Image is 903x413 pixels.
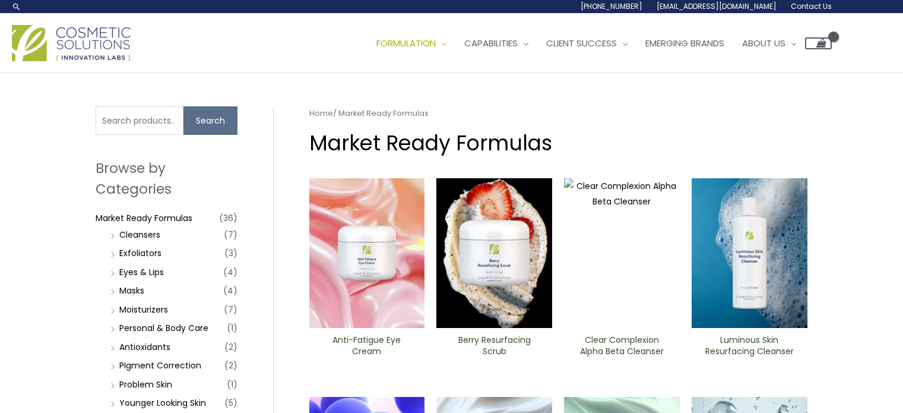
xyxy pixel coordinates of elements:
[96,158,237,198] h2: Browse by Categories
[464,37,518,49] span: Capabilities
[12,25,131,61] img: Cosmetic Solutions Logo
[96,212,192,224] a: Market Ready Formulas
[227,320,237,336] span: (1)
[546,37,617,49] span: Client Success
[119,266,164,278] a: Eyes & Lips
[692,178,807,328] img: Luminous Skin Resurfacing ​Cleanser
[223,264,237,280] span: (4)
[119,304,168,316] a: Moisturizers
[224,339,237,355] span: (2)
[12,2,21,11] a: Search icon link
[574,335,670,361] a: Clear Complexion Alpha Beta ​Cleanser
[119,322,208,334] a: Personal & Body Care
[224,395,237,411] span: (5)
[376,37,436,49] span: Formulation
[733,26,805,61] a: About Us
[446,335,542,361] a: Berry Resurfacing Scrub
[219,210,237,226] span: (36)
[564,178,680,328] img: Clear Complexion Alpha Beta ​Cleanser
[319,335,414,361] a: Anti-Fatigue Eye Cream
[309,108,333,119] a: Home
[119,247,161,259] a: Exfoliators
[119,229,160,241] a: Cleansers
[227,376,237,393] span: (1)
[96,106,183,135] input: Search products…
[223,282,237,299] span: (4)
[645,37,724,49] span: Emerging Brands
[309,178,425,328] img: Anti Fatigue Eye Cream
[119,360,201,371] a: PIgment Correction
[436,178,552,328] img: Berry Resurfacing Scrub
[367,26,455,61] a: Formulation
[805,37,832,49] a: View Shopping Cart, empty
[119,285,144,297] a: Masks
[702,335,797,357] h2: Luminous Skin Resurfacing ​Cleanser
[119,341,170,353] a: Antioxidants
[702,335,797,361] a: Luminous Skin Resurfacing ​Cleanser
[537,26,636,61] a: Client Success
[657,1,777,11] span: [EMAIL_ADDRESS][DOMAIN_NAME]
[224,226,237,243] span: (7)
[119,379,172,390] a: Problem Skin
[224,245,237,261] span: (3)
[791,1,832,11] span: Contact Us
[455,26,537,61] a: Capabilities
[446,335,542,357] h2: Berry Resurfacing Scrub
[224,301,237,318] span: (7)
[319,335,414,357] h2: Anti-Fatigue Eye Cream
[574,335,670,357] h2: Clear Complexion Alpha Beta ​Cleanser
[359,26,832,61] nav: Site Navigation
[224,357,237,374] span: (2)
[742,37,785,49] span: About Us
[309,128,807,157] h1: Market Ready Formulas
[183,106,237,135] button: Search
[119,397,206,409] a: Younger Looking Skin
[581,1,642,11] span: [PHONE_NUMBER]
[309,106,807,121] nav: Breadcrumb
[636,26,733,61] a: Emerging Brands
